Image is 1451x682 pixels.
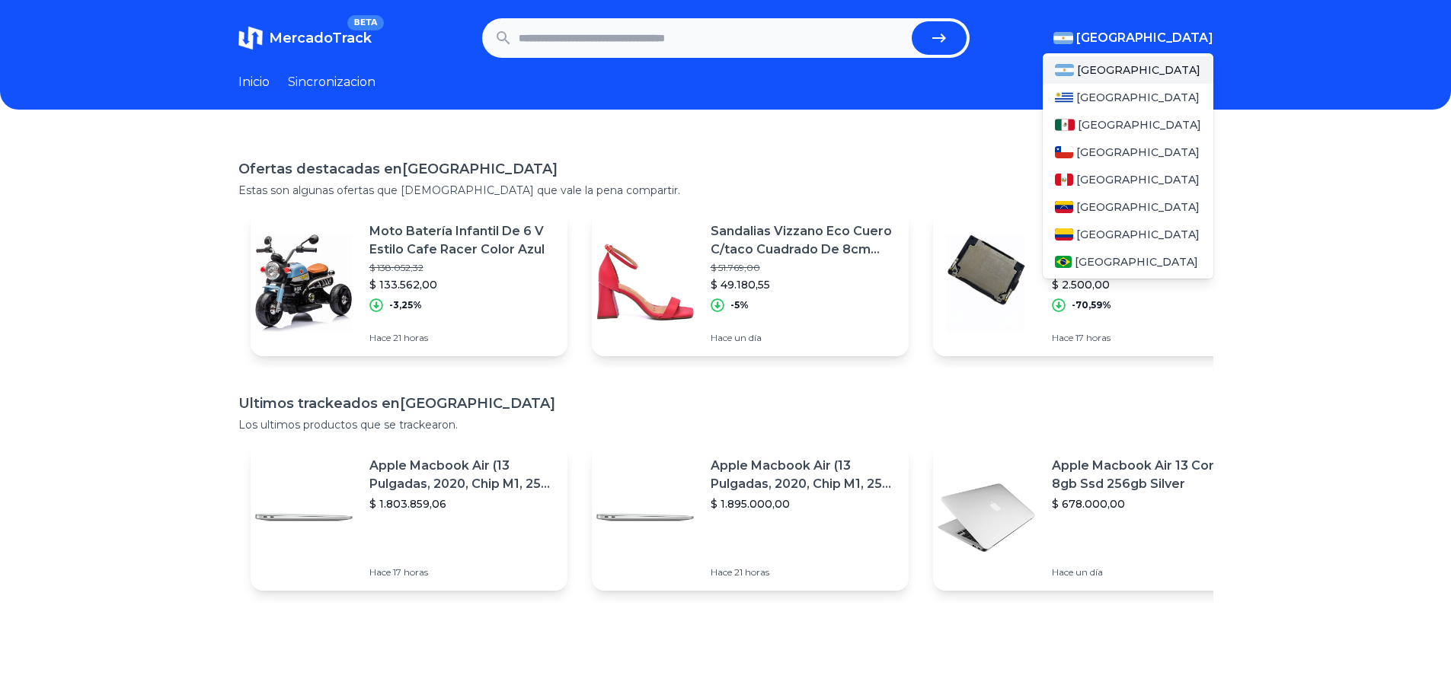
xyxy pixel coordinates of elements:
p: $ 678.000,00 [1052,496,1238,511]
a: Featured imageMoto Batería Infantil De 6 V Estilo Cafe Racer Color Azul$ 138.052,32$ 133.562,00-3... [251,210,567,356]
img: Brasil [1055,256,1072,268]
p: -5% [730,299,749,311]
a: Featured imageApple Macbook Air (13 Pulgadas, 2020, Chip M1, 256 Gb De Ssd, 8 Gb De Ram) - Plata$... [251,445,567,591]
a: Featured imageSandalias Vizzano Eco Cuero C/taco Cuadrado De 8cm Scarpy$ 51.769,00$ 49.180,55-5%H... [592,210,909,356]
img: Argentina [1055,64,1075,76]
img: Peru [1055,174,1073,186]
img: Mexico [1055,119,1075,131]
img: MercadoTrack [238,26,263,50]
p: -70,59% [1072,299,1111,311]
a: Chile[GEOGRAPHIC_DATA] [1043,139,1213,166]
p: Hace 21 horas [369,332,555,344]
p: $ 133.562,00 [369,277,555,292]
span: BETA [347,15,383,30]
a: Argentina[GEOGRAPHIC_DATA] [1043,56,1213,84]
img: Featured image [251,464,357,571]
span: [GEOGRAPHIC_DATA] [1077,62,1200,78]
p: $ 49.180,55 [711,277,896,292]
p: $ 1.895.000,00 [711,496,896,511]
p: Hace 21 horas [711,566,896,578]
p: Apple Macbook Air (13 Pulgadas, 2020, Chip M1, 256 Gb De Ssd, 8 Gb De Ram) - Plata [369,457,555,493]
span: [GEOGRAPHIC_DATA] [1076,199,1200,215]
a: Featured imageApple Macbook Air 13 Core I5 8gb Ssd 256gb Silver$ 678.000,00Hace un día [933,445,1250,591]
button: [GEOGRAPHIC_DATA] [1053,29,1213,47]
p: Los ultimos productos que se trackearon. [238,417,1213,432]
p: Apple Macbook Air (13 Pulgadas, 2020, Chip M1, 256 Gb De Ssd, 8 Gb De Ram) - Plata [711,457,896,493]
a: Venezuela[GEOGRAPHIC_DATA] [1043,193,1213,221]
a: Colombia[GEOGRAPHIC_DATA] [1043,221,1213,248]
a: Featured imageBuzzer Altavoz Para Motorola Moto X Play Alta Calidad$ 8.500,00$ 2.500,00-70,59%Hac... [933,210,1250,356]
p: $ 51.769,00 [711,262,896,274]
img: Featured image [592,464,698,571]
p: $ 138.052,32 [369,262,555,274]
a: Inicio [238,73,270,91]
h1: Ultimos trackeados en [GEOGRAPHIC_DATA] [238,393,1213,414]
img: Featured image [933,464,1040,571]
a: Peru[GEOGRAPHIC_DATA] [1043,166,1213,193]
span: [GEOGRAPHIC_DATA] [1075,254,1198,269]
span: [GEOGRAPHIC_DATA] [1076,145,1200,160]
img: Venezuela [1055,201,1073,213]
p: Sandalias Vizzano Eco Cuero C/taco Cuadrado De 8cm Scarpy [711,222,896,259]
a: Sincronizacion [288,73,376,91]
span: MercadoTrack [269,30,372,46]
img: Featured image [933,230,1040,336]
a: Featured imageApple Macbook Air (13 Pulgadas, 2020, Chip M1, 256 Gb De Ssd, 8 Gb De Ram) - Plata$... [592,445,909,591]
span: [GEOGRAPHIC_DATA] [1078,117,1201,132]
p: Estas son algunas ofertas que [DEMOGRAPHIC_DATA] que vale la pena compartir. [238,183,1213,198]
a: Mexico[GEOGRAPHIC_DATA] [1043,111,1213,139]
img: Featured image [251,230,357,336]
img: Chile [1055,146,1073,158]
span: [GEOGRAPHIC_DATA] [1076,172,1200,187]
p: Hace un día [711,332,896,344]
p: $ 2.500,00 [1052,277,1238,292]
p: Hace 17 horas [369,566,555,578]
p: Apple Macbook Air 13 Core I5 8gb Ssd 256gb Silver [1052,457,1238,493]
p: $ 1.803.859,06 [369,496,555,511]
a: Brasil[GEOGRAPHIC_DATA] [1043,248,1213,276]
img: Uruguay [1055,91,1073,104]
img: Featured image [592,230,698,336]
img: Colombia [1055,228,1073,241]
p: Hace 17 horas [1052,332,1238,344]
a: MercadoTrackBETA [238,26,372,50]
p: Moto Batería Infantil De 6 V Estilo Cafe Racer Color Azul [369,222,555,259]
span: [GEOGRAPHIC_DATA] [1076,90,1200,105]
img: Argentina [1053,32,1073,44]
span: [GEOGRAPHIC_DATA] [1076,227,1200,242]
h1: Ofertas destacadas en [GEOGRAPHIC_DATA] [238,158,1213,180]
p: Hace un día [1052,566,1238,578]
p: -3,25% [389,299,422,311]
a: Uruguay[GEOGRAPHIC_DATA] [1043,84,1213,111]
span: [GEOGRAPHIC_DATA] [1076,29,1213,47]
